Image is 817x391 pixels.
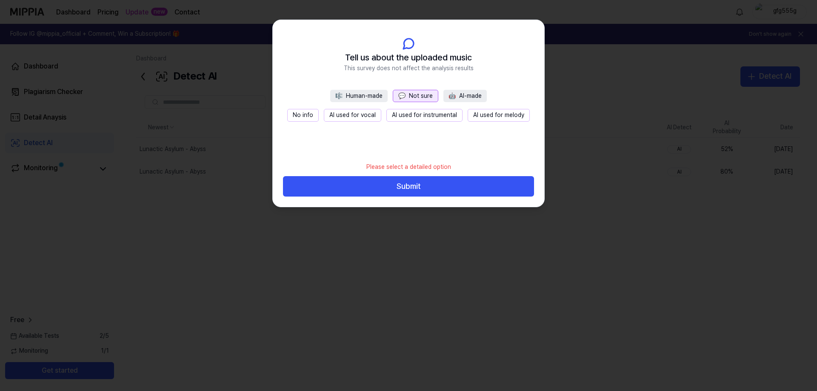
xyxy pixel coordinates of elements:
[448,92,456,99] span: 🤖
[393,90,438,103] button: 💬Not sure
[324,109,381,122] button: AI used for vocal
[335,92,343,99] span: 🎼
[361,158,456,177] div: Please select a detailed option
[345,51,472,64] span: Tell us about the uploaded music
[330,90,388,103] button: 🎼Human-made
[283,176,534,197] button: Submit
[287,109,319,122] button: No info
[344,64,474,73] span: This survey does not affect the analysis results
[386,109,463,122] button: AI used for instrumental
[468,109,530,122] button: AI used for melody
[398,92,406,99] span: 💬
[443,90,487,103] button: 🤖AI-made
